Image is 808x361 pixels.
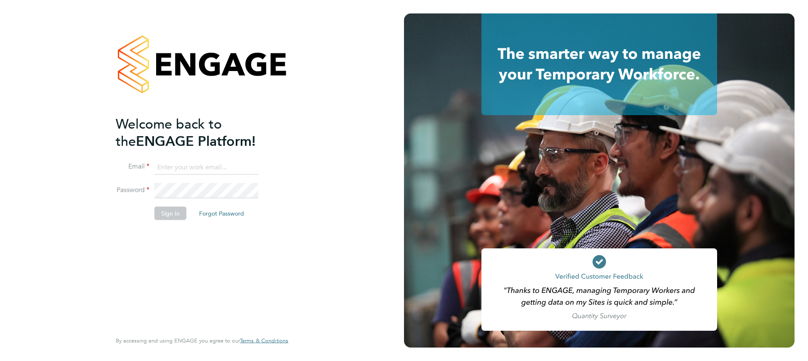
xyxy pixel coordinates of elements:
button: Sign In [154,207,186,220]
span: By accessing and using ENGAGE you agree to our [116,337,288,344]
button: Forgot Password [192,207,251,220]
span: Terms & Conditions [240,337,288,344]
a: Terms & Conditions [240,337,288,344]
span: Welcome back to the [116,116,222,149]
label: Email [116,162,149,171]
h2: ENGAGE Platform! [116,115,280,150]
input: Enter your work email... [154,160,258,175]
label: Password [116,186,149,195]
